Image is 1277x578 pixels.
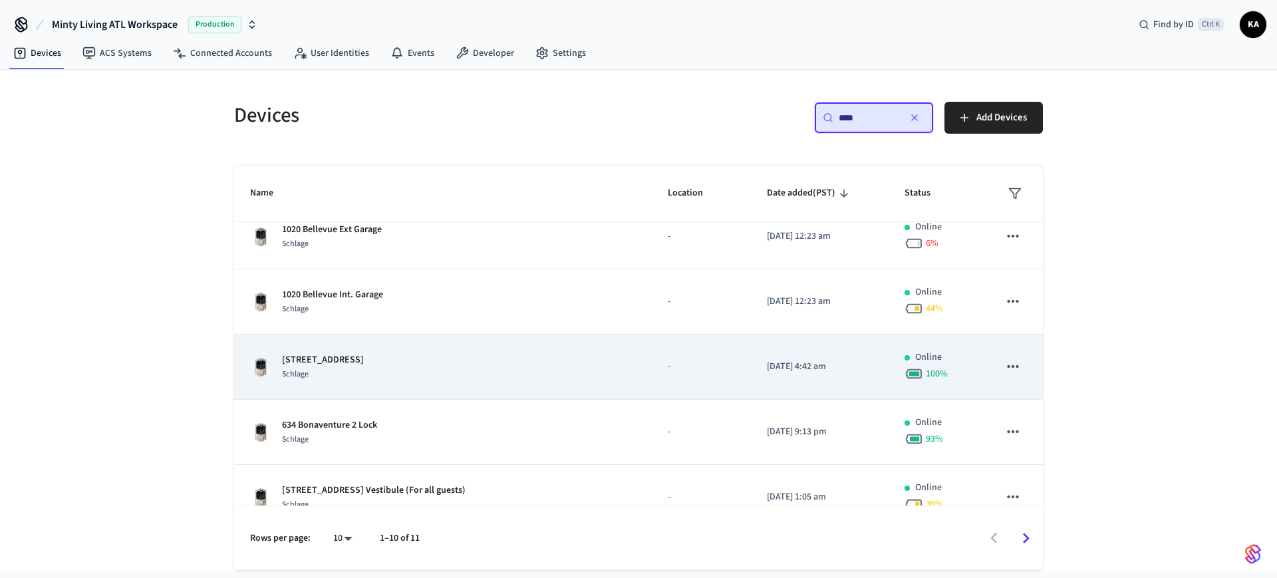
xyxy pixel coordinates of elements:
span: Schlage [282,499,309,510]
span: Schlage [282,434,309,445]
span: Find by ID [1153,18,1194,31]
img: Schlage Sense Smart Deadbolt with Camelot Trim, Front [250,226,271,247]
p: [DATE] 12:23 am [767,295,873,309]
img: Schlage Sense Smart Deadbolt with Camelot Trim, Front [250,357,271,378]
img: Schlage Sense Smart Deadbolt with Camelot Trim, Front [250,291,271,313]
p: 1020 Bellevue Ext Garage [282,223,382,237]
a: Developer [445,41,525,65]
p: - [668,490,735,504]
p: 1020 Bellevue Int. Garage [282,288,383,302]
span: Schlage [282,303,309,315]
p: - [668,360,735,374]
span: Location [668,183,720,204]
p: [STREET_ADDRESS] [282,353,364,367]
p: 1–10 of 11 [380,531,420,545]
span: Schlage [282,368,309,380]
span: Minty Living ATL Workspace [52,17,178,33]
p: - [668,229,735,243]
p: [DATE] 1:05 am [767,490,873,504]
a: Events [380,41,445,65]
span: Production [188,16,241,33]
a: Settings [525,41,597,65]
button: Go to next page [1010,523,1042,554]
p: [DATE] 4:42 am [767,360,873,374]
span: 44 % [926,302,943,315]
p: - [668,295,735,309]
a: User Identities [283,41,380,65]
p: [STREET_ADDRESS] Vestibule (For all guests) [282,484,466,498]
a: Connected Accounts [162,41,283,65]
span: Status [905,183,948,204]
img: SeamLogoGradient.69752ec5.svg [1245,543,1261,565]
div: 10 [327,529,358,548]
p: Online [915,481,942,495]
span: 100 % [926,367,948,380]
span: KA [1241,13,1265,37]
p: [DATE] 9:13 pm [767,425,873,439]
p: - [668,425,735,439]
a: ACS Systems [72,41,162,65]
p: Online [915,220,942,234]
span: 39 % [926,498,943,511]
span: Add Devices [976,109,1027,126]
p: Online [915,285,942,299]
p: [DATE] 12:23 am [767,229,873,243]
p: Online [915,351,942,364]
span: Name [250,183,291,204]
a: Devices [3,41,72,65]
img: Schlage Sense Smart Deadbolt with Camelot Trim, Front [250,487,271,508]
p: Online [915,416,942,430]
p: 634 Bonaventure 2 Lock [282,418,377,432]
span: 93 % [926,432,943,446]
button: Add Devices [944,102,1043,134]
div: Find by IDCtrl K [1128,13,1234,37]
span: Ctrl K [1198,18,1224,31]
span: 6 % [926,237,938,250]
span: Schlage [282,238,309,249]
p: Rows per page: [250,531,311,545]
img: Schlage Sense Smart Deadbolt with Camelot Trim, Front [250,422,271,443]
button: KA [1240,11,1266,38]
span: Date added(PST) [767,183,853,204]
h5: Devices [234,102,631,129]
